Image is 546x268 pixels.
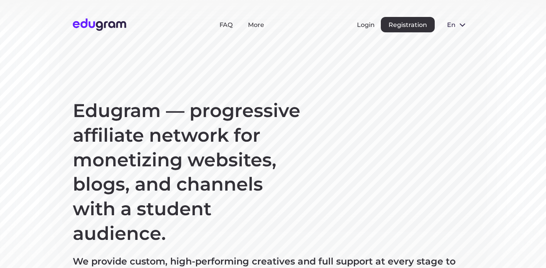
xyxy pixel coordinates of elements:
[73,99,304,246] h1: Edugram — progressive affiliate network for monetizing websites, blogs, and channels with a stude...
[381,17,435,32] button: Registration
[248,21,264,28] a: More
[73,18,126,31] img: Edugram Logo
[357,21,375,28] button: Login
[441,17,473,32] button: en
[447,21,455,28] span: en
[219,21,233,28] a: FAQ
